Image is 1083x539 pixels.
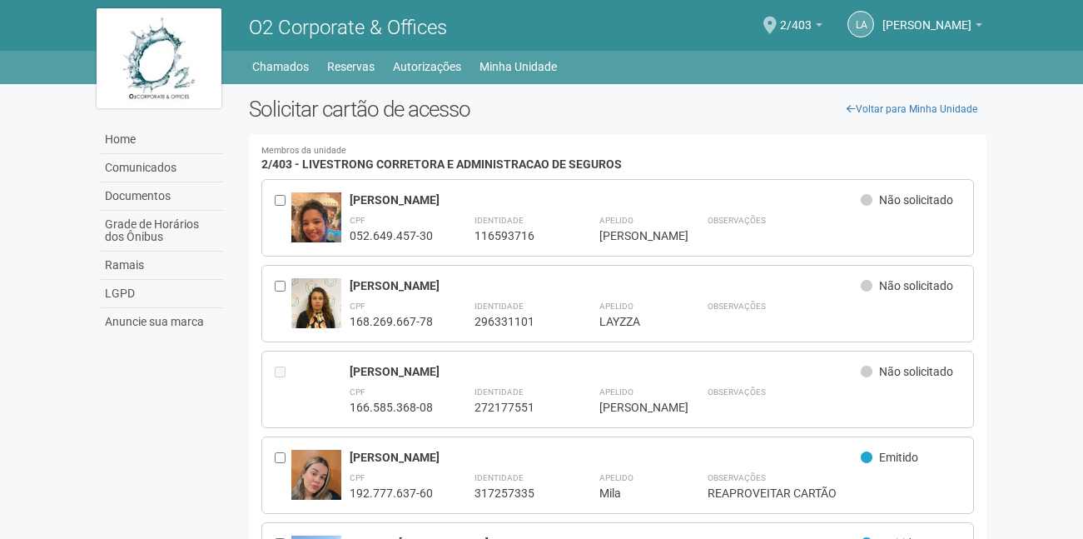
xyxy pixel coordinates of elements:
div: [PERSON_NAME] [599,228,666,243]
span: Não solicitado [879,365,953,378]
strong: Apelido [599,387,633,397]
a: Chamados [252,55,309,78]
span: Luísa Antunes de Mesquita [882,2,971,32]
strong: Apelido [599,216,633,225]
span: Emitido [879,451,918,464]
div: 192.777.637-60 [350,486,433,501]
strong: Observações [708,387,766,397]
strong: Identidade [474,302,524,311]
div: 052.649.457-30 [350,228,433,243]
h2: Solicitar cartão de acesso [249,97,987,122]
a: 2/403 [780,21,822,34]
a: Reservas [327,55,375,78]
a: Comunicados [101,154,224,182]
strong: Observações [708,302,766,311]
a: Documentos [101,182,224,211]
div: 272177551 [474,400,558,415]
img: user.jpg [291,450,341,515]
a: [PERSON_NAME] [882,21,982,34]
span: 2/403 [780,2,812,32]
strong: CPF [350,302,365,311]
strong: CPF [350,473,365,482]
strong: Identidade [474,387,524,397]
strong: Apelido [599,302,633,311]
strong: Observações [708,216,766,225]
div: [PERSON_NAME] [599,400,666,415]
a: Minha Unidade [479,55,557,78]
span: Não solicitado [879,279,953,292]
div: 296331101 [474,314,558,329]
small: Membros da unidade [261,147,975,156]
div: [PERSON_NAME] [350,192,862,207]
div: [PERSON_NAME] [350,450,862,465]
div: LAYZZA [599,314,666,329]
div: 116593716 [474,228,558,243]
span: Não solicitado [879,193,953,207]
img: user.jpg [291,192,341,275]
div: 168.269.667-78 [350,314,433,329]
div: REAPROVEITAR CARTÃO [708,486,961,501]
a: Anuncie sua marca [101,308,224,336]
strong: Identidade [474,216,524,225]
a: Ramais [101,252,224,280]
span: O2 Corporate & Offices [249,16,447,39]
a: Autorizações [393,55,461,78]
div: [PERSON_NAME] [350,278,862,293]
div: 317257335 [474,486,558,501]
strong: Observações [708,473,766,482]
strong: CPF [350,387,365,397]
div: Mila [599,486,666,501]
img: logo.jpg [97,8,221,108]
strong: Identidade [474,473,524,482]
strong: Apelido [599,473,633,482]
a: Voltar para Minha Unidade [837,97,986,122]
a: Home [101,126,224,154]
img: user.jpg [291,278,341,345]
div: 166.585.368-08 [350,400,433,415]
a: LGPD [101,280,224,308]
a: Grade de Horários dos Ônibus [101,211,224,252]
div: [PERSON_NAME] [350,364,862,379]
strong: CPF [350,216,365,225]
a: LA [847,11,874,37]
h4: 2/403 - LIVESTRONG CORRETORA E ADMINISTRACAO DE SEGUROS [261,147,975,171]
